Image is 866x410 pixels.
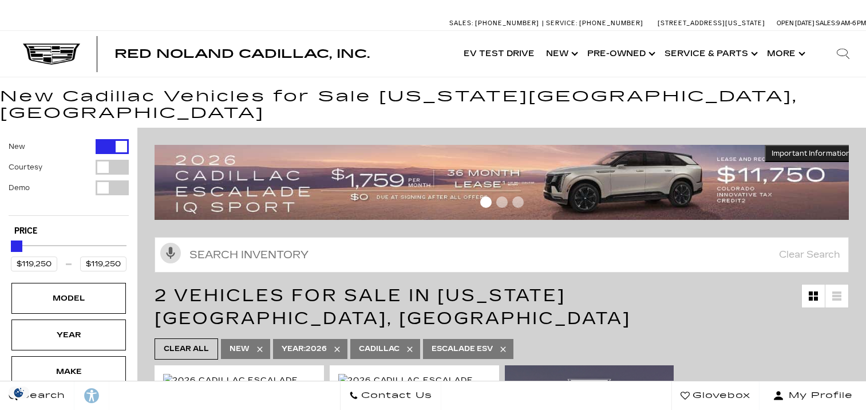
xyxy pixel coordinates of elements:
a: Sales: [PHONE_NUMBER] [449,20,542,26]
span: Search [18,388,65,404]
span: Open [DATE] [777,19,814,27]
div: Maximum Price [11,241,22,252]
a: Contact Us [340,381,441,410]
input: Maximum [80,257,126,271]
div: Make [40,365,97,378]
span: Escalade ESV [432,342,493,356]
div: Model [40,292,97,305]
button: More [761,31,809,77]
div: Price [11,236,126,271]
div: MakeMake [11,356,126,387]
span: Sales: [816,19,836,27]
span: Year : [282,345,306,353]
span: Go to slide 1 [480,196,492,208]
img: 2026 Cadillac Escalade ESV Luxury 1 [338,374,493,399]
span: 2 Vehicles for Sale in [US_STATE][GEOGRAPHIC_DATA], [GEOGRAPHIC_DATA] [155,285,631,329]
img: 2509-September-FOM-Escalade-IQ-Lease9 [155,145,857,220]
span: Sales: [449,19,473,27]
a: Red Noland Cadillac, Inc. [114,48,370,60]
span: My Profile [784,388,853,404]
div: 1 / 2 [163,374,318,399]
span: Service: [546,19,578,27]
section: Click to Open Cookie Consent Modal [6,387,32,399]
div: 1 / 2 [338,374,493,399]
button: Important Information [765,145,857,162]
span: Cadillac [359,342,400,356]
a: Service & Parts [659,31,761,77]
span: New [230,342,250,356]
span: Clear All [164,342,209,356]
a: EV Test Drive [458,31,540,77]
a: Service: [PHONE_NUMBER] [542,20,646,26]
img: Cadillac Dark Logo with Cadillac White Text [23,44,80,65]
span: 2026 [282,342,327,356]
img: Opt-Out Icon [6,387,32,399]
span: Go to slide 3 [512,196,524,208]
label: Demo [9,182,30,194]
label: New [9,141,25,152]
img: 2026 Cadillac Escalade ESV Luxury 1 [163,374,318,399]
div: YearYear [11,320,126,350]
button: Open user profile menu [760,381,866,410]
span: Go to slide 2 [496,196,508,208]
div: ModelModel [11,283,126,314]
h5: Price [14,226,123,236]
span: Important Information [772,149,851,158]
span: [PHONE_NUMBER] [475,19,539,27]
a: New [540,31,582,77]
div: Filter by Vehicle Type [9,139,129,215]
span: Glovebox [690,388,750,404]
a: Pre-Owned [582,31,659,77]
a: Glovebox [671,381,760,410]
span: Red Noland Cadillac, Inc. [114,47,370,61]
span: 9 AM-6 PM [836,19,866,27]
input: Minimum [11,257,57,271]
label: Courtesy [9,161,42,173]
svg: Click to toggle on voice search [160,243,181,263]
span: [PHONE_NUMBER] [579,19,643,27]
div: Year [40,329,97,341]
span: Contact Us [358,388,432,404]
input: Search Inventory [155,237,849,273]
a: [STREET_ADDRESS][US_STATE] [658,19,765,27]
